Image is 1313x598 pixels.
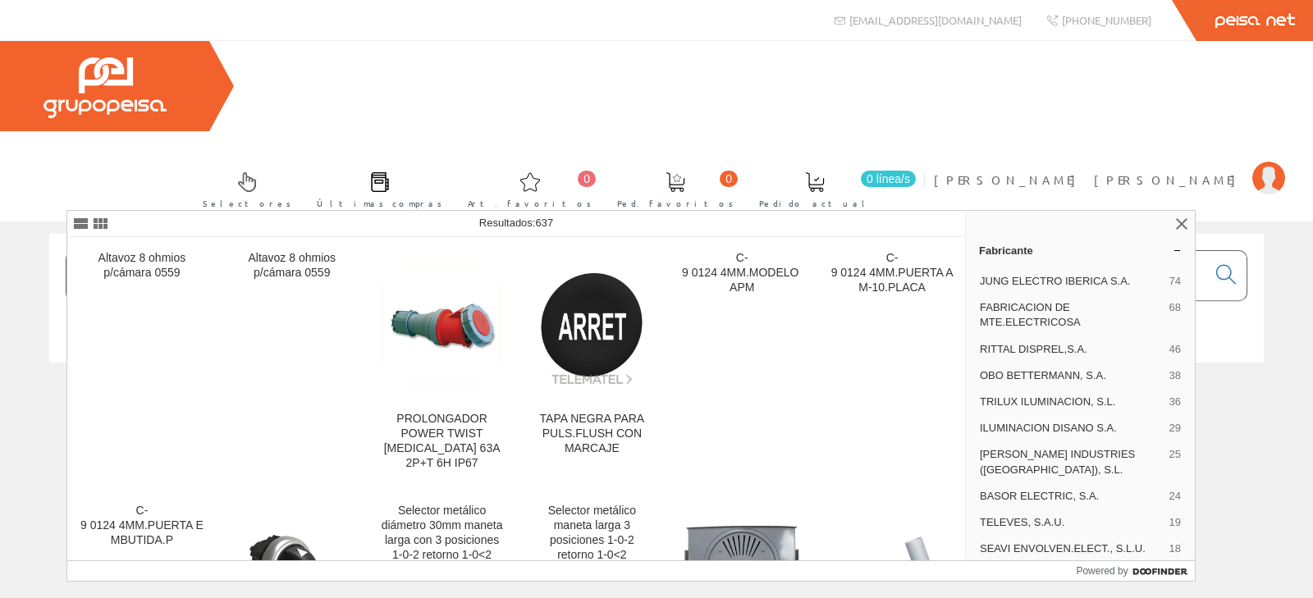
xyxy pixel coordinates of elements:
[1076,564,1128,578] span: Powered by
[1169,541,1181,556] span: 18
[530,412,653,456] div: TAPA NEGRA PARA PULS.FLUSH CON MARCAJE
[980,395,1163,409] span: TRILUX ILUMINACION, S.L.
[980,421,1163,436] span: ILUMINACION DISANO S.A.
[381,504,504,563] div: Selector metálico diámetro 30mm maneta larga con 3 posiciones 1-0-2 retorno 1-0<2
[535,217,553,229] span: 637
[517,238,666,490] a: TAPA NEGRA PARA PULS.FLUSH CON MARCAJE TAPA NEGRA PARA PULS.FLUSH CON MARCAJE
[49,383,1264,397] div: © Grupo Peisa
[680,251,803,295] div: C-9 0124 4MM.MODELO APM
[186,158,300,218] a: Selectores
[1076,561,1195,581] a: Powered by
[759,195,871,212] span: Pedido actual
[80,504,204,548] div: C-9 0124 4MM.PUERTA EMBUTIDA.P
[67,238,217,490] a: Altavoz 8 ohmios p/cámara 0559
[203,195,291,212] span: Selectores
[1169,447,1181,477] span: 25
[530,504,653,563] div: Selector metálico maneta larga 3 posiciones 1-0-2 retorno 1-0<2
[1169,274,1181,289] span: 74
[980,489,1163,504] span: BASOR ELECTRIC, S.A.
[578,171,596,187] span: 0
[1169,421,1181,436] span: 29
[80,251,204,281] div: Altavoz 8 ohmios p/cámara 0559
[830,251,954,295] div: C-9 0124 4MM.PUERTA AM-10.PLACA
[849,13,1022,27] span: [EMAIL_ADDRESS][DOMAIN_NAME]
[934,158,1285,174] a: [PERSON_NAME] [PERSON_NAME]
[381,263,504,386] img: PROLONGADOR POWER TWIST PCE 63A 2P+T 6H IP67
[617,195,734,212] span: Ped. favoritos
[368,238,517,490] a: PROLONGADOR POWER TWIST PCE 63A 2P+T 6H IP67 PROLONGADOR POWER TWIST [MEDICAL_DATA] 63A 2P+T 6H IP67
[817,238,967,490] a: C-9 0124 4MM.PUERTA AM-10.PLACA
[1169,489,1181,504] span: 24
[479,217,553,229] span: Resultados:
[980,541,1163,556] span: SEAVI ENVOLVEN.ELECT., S.L.U.
[231,251,354,281] div: Altavoz 8 ohmios p/cámara 0559
[1062,13,1151,27] span: [PHONE_NUMBER]
[861,171,916,187] span: 0 línea/s
[720,171,738,187] span: 0
[667,238,817,490] a: C-9 0124 4MM.MODELO APM
[743,158,920,218] a: 0 línea/s Pedido actual
[317,195,442,212] span: Últimas compras
[1169,368,1181,383] span: 38
[980,342,1163,357] span: RITTAL DISPREL,S.A.
[1169,342,1181,357] span: 46
[1169,300,1181,330] span: 68
[1169,395,1181,409] span: 36
[1169,515,1181,530] span: 19
[468,195,592,212] span: Art. favoritos
[934,171,1244,188] span: [PERSON_NAME] [PERSON_NAME]
[300,158,451,218] a: Últimas compras
[43,57,167,118] img: Grupo Peisa
[530,263,653,386] img: TAPA NEGRA PARA PULS.FLUSH CON MARCAJE
[980,300,1163,330] span: FABRICACION DE MTE.ELECTRICOSA
[217,238,367,490] a: Altavoz 8 ohmios p/cámara 0559
[980,274,1163,289] span: JUNG ELECTRO IBERICA S.A.
[980,515,1163,530] span: TELEVES, S.A.U.
[980,447,1163,477] span: [PERSON_NAME] INDUSTRIES ([GEOGRAPHIC_DATA]), S.L.
[381,412,504,471] div: PROLONGADOR POWER TWIST [MEDICAL_DATA] 63A 2P+T 6H IP67
[966,237,1195,263] a: Fabricante
[980,368,1163,383] span: OBO BETTERMANN, S.A.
